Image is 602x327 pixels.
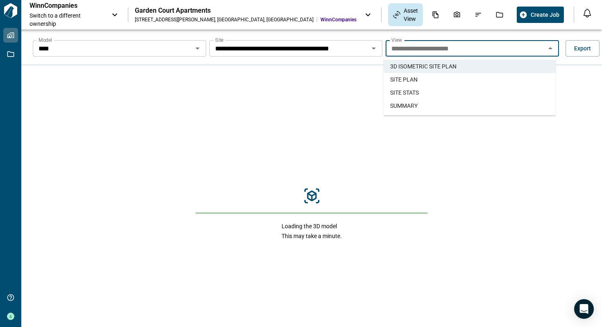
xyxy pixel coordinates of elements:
[215,36,223,43] label: Site
[581,7,594,20] button: Open notification feed
[282,222,342,230] span: Loading the 3D model
[470,8,487,22] div: Issues & Info
[491,8,508,22] div: Jobs
[566,40,600,57] button: Export
[282,232,342,240] span: This may take a minute.
[531,11,559,19] span: Create Job
[320,16,357,23] span: WinnCompanies
[30,11,103,28] span: Switch to a different ownership
[388,3,423,26] div: Asset View
[30,2,103,10] p: WinnCompanies
[517,7,564,23] button: Create Job
[192,43,203,54] button: Open
[135,16,313,23] div: [STREET_ADDRESS][PERSON_NAME] , [GEOGRAPHIC_DATA] , [GEOGRAPHIC_DATA]
[390,102,418,110] span: SUMMARY
[427,8,444,22] div: Documents
[390,75,418,84] span: SITE PLAN
[390,89,419,97] span: SITE STATS
[545,43,556,54] button: Close
[390,62,457,70] span: 3D ISOMETRIC SITE PLAN​
[574,299,594,319] div: Open Intercom Messenger
[368,43,379,54] button: Open
[404,7,418,23] span: Asset View
[135,7,357,15] div: Garden Court Apartments
[448,8,466,22] div: Photos
[512,8,529,22] div: Budgets
[39,36,52,43] label: Model
[574,44,591,52] span: Export
[391,36,402,43] label: View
